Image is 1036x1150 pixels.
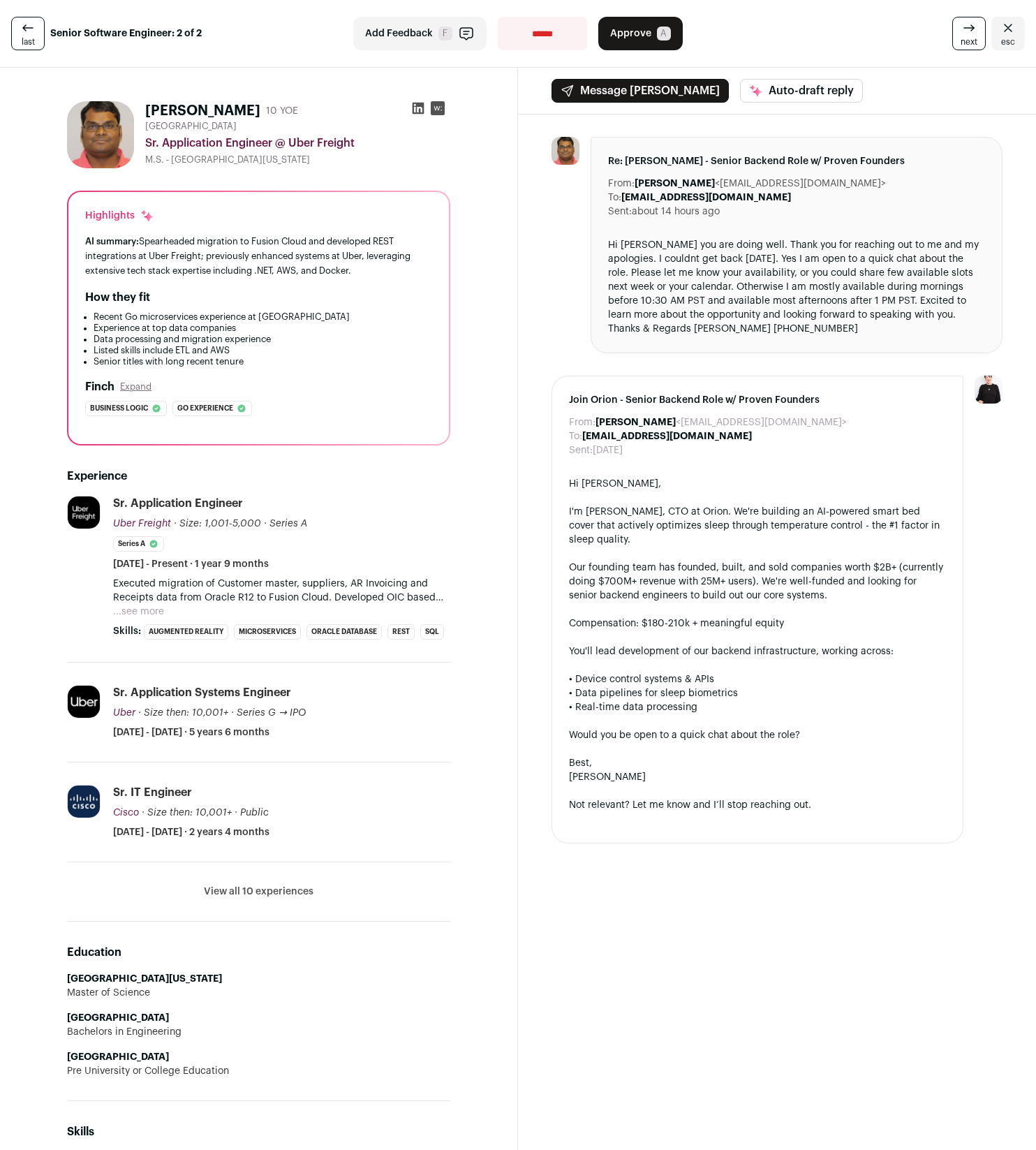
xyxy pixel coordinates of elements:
[608,238,985,336] div: Hi [PERSON_NAME] you are doing well. Thank you for reaching out to me and my apologies. I couldnt...
[569,672,946,686] div: • Device control systems & APIs
[657,27,671,40] span: A
[85,289,150,306] h2: How they fit
[68,496,100,529] img: c1c27b74500fc458a2bd4f6470b4fa2934c66458008f8c5da05f4426458b5eda.jpg
[306,624,382,640] li: Oracle Database
[234,624,301,640] li: Microservices
[235,806,237,820] span: ·
[67,1025,450,1039] div: Bachelors in Engineering
[145,135,450,152] div: Sr. Application Engineer @ Uber Freight
[975,376,1002,404] img: 9240684-medium_jpg
[94,323,432,334] li: Experience at top data companies
[569,429,582,443] dt: To:
[569,443,593,457] dt: Sent:
[1001,36,1015,47] span: esc
[991,17,1025,50] a: Close
[90,401,148,415] span: Business logic
[237,708,306,718] span: Series G → IPO
[635,179,715,189] b: [PERSON_NAME]
[608,177,635,191] dt: From:
[113,825,269,839] span: [DATE] - [DATE] · 2 years 4 months
[621,193,791,202] b: [EMAIL_ADDRESS][DOMAIN_NAME]
[94,356,432,367] li: Senior titles with long recent tenure
[569,415,595,429] dt: From:
[569,393,946,407] span: Join Orion - Senior Backend Role w/ Proven Founders
[593,443,623,457] dd: [DATE]
[94,345,432,356] li: Listed skills include ETL and AWS
[595,415,847,429] dd: <[EMAIL_ADDRESS][DOMAIN_NAME]>
[204,885,313,899] button: View all 10 experiences
[569,505,946,547] div: I'm [PERSON_NAME], CTO at Orion. We're building an AI-powered smart bed cover that actively optim...
[231,706,234,720] span: ·
[94,334,432,345] li: Data processing and migration experience
[608,154,985,168] span: Re: [PERSON_NAME] - Senior Backend Role w/ Proven Founders
[113,725,269,739] span: [DATE] - [DATE] · 5 years 6 months
[598,17,683,50] button: Approve A
[113,808,139,818] span: Cisco
[68,786,100,818] img: d9f8571823f42487d06c0a2b32587fc76af568bc68ffee623e147147d74b258d.jpg
[952,17,986,50] a: next
[552,137,579,165] img: 77b4caf5f2e5979457872599854b2d3abf2df4924669fd43709c6d4d6bc2e2b5.jpg
[569,770,946,784] div: [PERSON_NAME]
[961,36,977,47] span: next
[67,468,450,485] h2: Experience
[85,234,432,278] div: Spearheaded migration to Fusion Cloud and developed REST integrations at Uber Freight; previously...
[269,519,307,529] span: Series A
[113,624,141,638] span: Skills:
[113,557,269,571] span: [DATE] - Present · 1 year 9 months
[145,101,260,121] h1: [PERSON_NAME]
[264,517,267,531] span: ·
[608,191,621,205] dt: To:
[740,79,863,103] button: Auto-draft reply
[138,708,228,718] span: · Size then: 10,001+
[582,432,752,441] b: [EMAIL_ADDRESS][DOMAIN_NAME]
[113,785,192,800] div: Sr. IT Engineer
[67,1064,450,1078] div: Pre University or College Education
[113,536,164,552] li: Series A
[569,798,946,812] div: Not relevant? Let me know and I’ll stop reaching out.
[113,496,243,511] div: Sr. Application Engineer
[67,986,450,1000] div: Master of Science
[67,101,134,168] img: 77b4caf5f2e5979457872599854b2d3abf2df4924669fd43709c6d4d6bc2e2b5.jpg
[569,644,946,658] div: You'll lead development of our backend infrastructure, working across:
[85,378,114,395] h2: Finch
[353,17,487,50] button: Add Feedback F
[569,728,946,742] div: Would you be open to a quick chat about the role?
[145,154,450,165] div: M.S. - [GEOGRAPHIC_DATA][US_STATE]
[142,808,232,818] span: · Size then: 10,001+
[67,944,450,961] h2: Education
[266,104,298,118] div: 10 YOE
[67,1013,169,1023] strong: [GEOGRAPHIC_DATA]
[11,17,45,50] a: last
[67,1123,450,1140] h2: Skills
[85,209,154,223] div: Highlights
[420,624,444,640] li: SQL
[438,27,452,40] span: F
[174,519,261,529] span: · Size: 1,001-5,000
[144,624,228,640] li: Augmented Reality
[113,708,135,718] span: Uber
[635,177,886,191] dd: <[EMAIL_ADDRESS][DOMAIN_NAME]>
[569,477,946,491] div: Hi [PERSON_NAME],
[50,27,202,40] strong: Senior Software Engineer: 2 of 2
[240,808,269,818] span: Public
[22,36,35,47] span: last
[595,418,676,427] b: [PERSON_NAME]
[120,381,151,392] button: Expand
[113,577,450,605] p: Executed migration of Customer master, suppliers, AR Invoicing and Receipts data from Oracle R12 ...
[94,311,432,323] li: Recent Go microservices experience at [GEOGRAPHIC_DATA]
[569,756,946,770] div: Best,
[552,79,729,103] button: Message [PERSON_NAME]
[610,27,651,40] span: Approve
[67,974,222,984] strong: [GEOGRAPHIC_DATA][US_STATE]
[145,121,237,132] span: [GEOGRAPHIC_DATA]
[569,686,946,700] div: • Data pipelines for sleep biometrics
[85,237,139,246] span: AI summary:
[569,561,946,603] div: Our founding team has founded, built, and sold companies worth $2B+ (currently doing $700M+ reven...
[632,205,720,219] dd: about 14 hours ago
[68,686,100,718] img: 046b842221cc5920251103cac33a6ce6d47e344b59eb72f0d26ba0bb907e91bb.jpg
[608,205,632,219] dt: Sent:
[177,401,233,415] span: Go experience
[365,27,433,40] span: Add Feedback
[569,617,946,631] div: Compensation: $180-210k + meaningful equity
[113,519,171,529] span: Uber Freight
